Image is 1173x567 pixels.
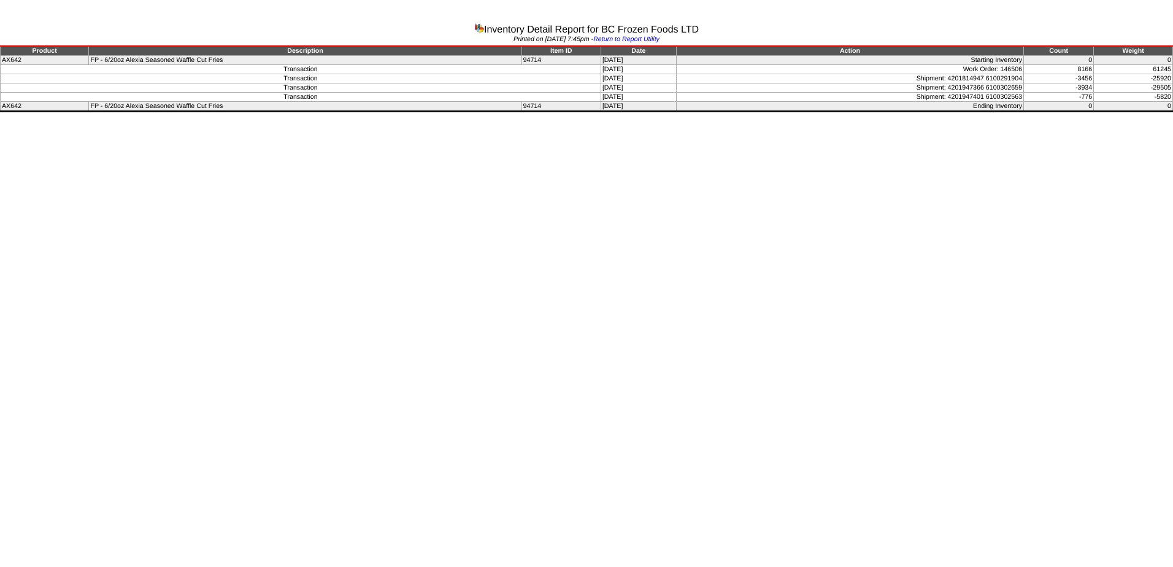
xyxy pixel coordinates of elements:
td: Count [1024,46,1094,56]
td: 94714 [521,56,601,65]
td: -25920 [1094,74,1173,83]
td: -3456 [1024,74,1094,83]
td: 0 [1094,56,1173,65]
td: AX642 [1,56,89,65]
td: FP - 6/20oz Alexia Seasoned Waffle Cut Fries [89,102,521,112]
a: Return to Report Utility [593,36,660,43]
td: [DATE] [601,56,676,65]
td: Transaction [1,93,601,102]
td: 0 [1024,56,1094,65]
td: FP - 6/20oz Alexia Seasoned Waffle Cut Fries [89,56,521,65]
td: Ending Inventory [676,102,1023,112]
td: [DATE] [601,74,676,83]
td: -29505 [1094,83,1173,93]
td: Description [89,46,521,56]
td: Starting Inventory [676,56,1023,65]
td: Transaction [1,65,601,74]
td: 0 [1024,102,1094,112]
td: Shipment: 4201814947 6100291904 [676,74,1023,83]
td: -3934 [1024,83,1094,93]
td: Date [601,46,676,56]
td: [DATE] [601,65,676,74]
td: 8166 [1024,65,1094,74]
td: Shipment: 4201947401 6100302563 [676,93,1023,102]
td: Weight [1094,46,1173,56]
td: Shipment: 4201947366 6100302659 [676,83,1023,93]
td: Transaction [1,83,601,93]
td: Action [676,46,1023,56]
img: graph.gif [474,23,484,33]
td: Product [1,46,89,56]
td: Item ID [521,46,601,56]
td: AX642 [1,102,89,112]
td: 94714 [521,102,601,112]
td: 0 [1094,102,1173,112]
td: [DATE] [601,93,676,102]
td: 61245 [1094,65,1173,74]
td: -5820 [1094,93,1173,102]
td: -776 [1024,93,1094,102]
td: [DATE] [601,102,676,112]
td: [DATE] [601,83,676,93]
td: Work Order: 146506 [676,65,1023,74]
td: Transaction [1,74,601,83]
